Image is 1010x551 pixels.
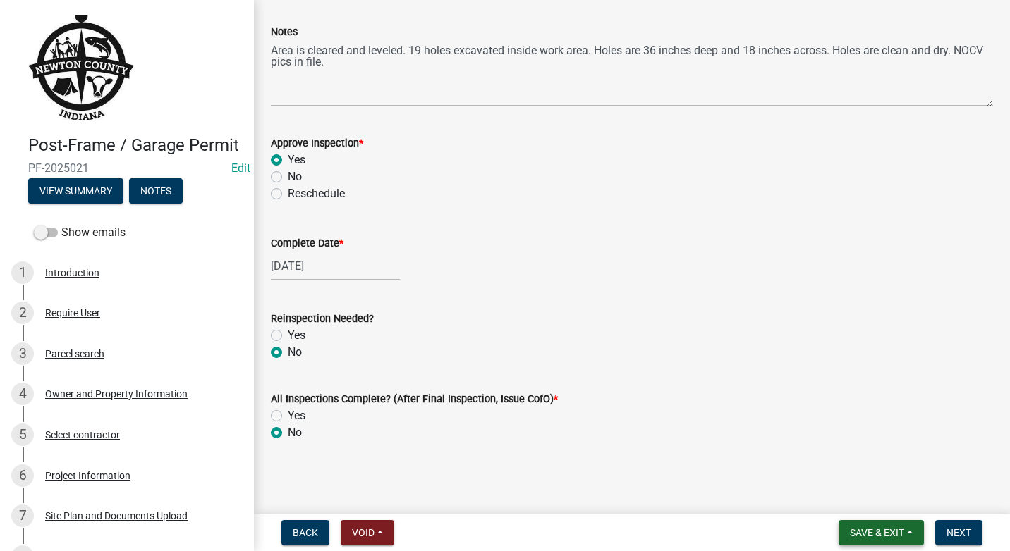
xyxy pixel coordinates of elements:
[288,185,345,202] label: Reschedule
[45,268,99,278] div: Introduction
[11,504,34,527] div: 7
[281,520,329,545] button: Back
[271,139,363,149] label: Approve Inspection
[11,342,34,365] div: 3
[231,161,250,175] a: Edit
[28,161,226,175] span: PF-2025021
[45,349,104,359] div: Parcel search
[45,308,100,318] div: Require User
[28,15,134,120] img: Newton County, Indiana
[129,186,183,197] wm-modal-confirm: Notes
[293,527,318,538] span: Back
[271,252,400,280] input: mm/dd/yyyy
[45,430,120,440] div: Select contractor
[271,395,558,404] label: All Inspections Complete? (After Final Inspection, Issue CofO)
[28,186,123,197] wm-modal-confirm: Summary
[11,464,34,487] div: 6
[850,527,904,538] span: Save & Exit
[28,178,123,204] button: View Summary
[288,168,302,185] label: No
[288,344,302,361] label: No
[11,261,34,284] div: 1
[271,239,343,249] label: Complete Date
[11,423,34,446] div: 5
[288,424,302,441] label: No
[947,527,971,538] span: Next
[935,520,982,545] button: Next
[129,178,183,204] button: Notes
[352,527,375,538] span: Void
[341,520,394,545] button: Void
[28,135,243,156] h4: Post-Frame / Garage Permit
[45,389,188,399] div: Owner and Property Information
[11,383,34,405] div: 4
[45,471,130,481] div: Project Information
[288,151,305,168] label: Yes
[288,407,305,424] label: Yes
[271,27,298,37] label: Notes
[231,161,250,175] wm-modal-confirm: Edit Application Number
[34,224,126,241] label: Show emails
[839,520,924,545] button: Save & Exit
[11,302,34,324] div: 2
[288,327,305,344] label: Yes
[271,314,374,324] label: Reinspection Needed?
[45,511,188,521] div: Site Plan and Documents Upload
